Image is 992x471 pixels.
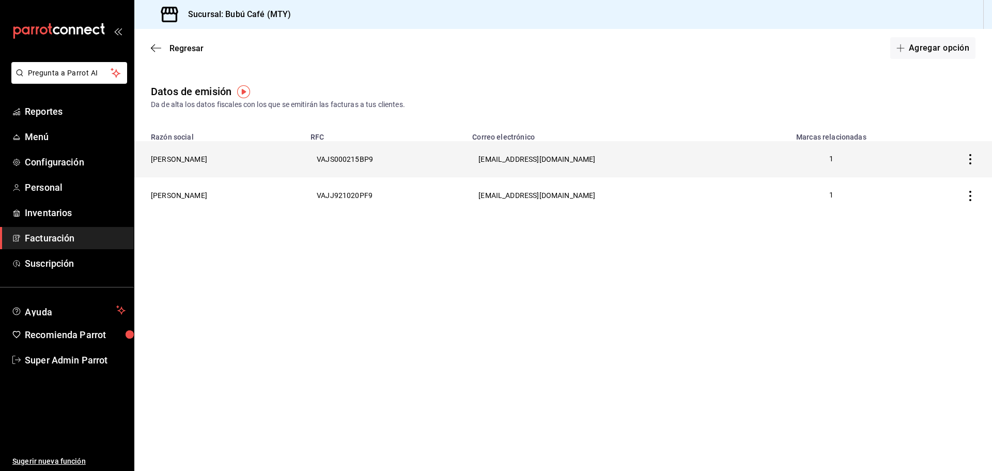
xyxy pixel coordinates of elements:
[25,155,126,169] span: Configuración
[151,99,975,110] div: Da de alta los datos fiscales con los que se emitirán las facturas a tus clientes.
[7,75,127,86] a: Pregunta a Parrot AI
[466,177,749,214] th: [EMAIL_ADDRESS][DOMAIN_NAME]
[25,206,126,220] span: Inventarios
[25,353,126,367] span: Super Admin Parrot
[180,8,291,21] h3: Sucursal: Bubú Café (MTY)
[169,43,204,53] span: Regresar
[134,177,304,214] th: [PERSON_NAME]
[134,141,304,177] th: [PERSON_NAME]
[749,127,913,141] th: Marcas relacionadas
[25,256,126,270] span: Suscripción
[466,127,749,141] th: Correo electrónico
[151,84,231,99] div: Datos de emisión
[890,37,975,59] button: Agregar opción
[25,231,126,245] span: Facturación
[304,177,466,214] th: VAJJ921020PF9
[134,127,304,141] th: Razón social
[114,27,122,35] button: open_drawer_menu
[237,85,250,98] img: Tooltip marker
[466,141,749,177] th: [EMAIL_ADDRESS][DOMAIN_NAME]
[25,104,126,118] span: Reportes
[151,43,204,53] button: Regresar
[12,456,126,467] span: Sugerir nueva función
[28,68,111,79] span: Pregunta a Parrot AI
[304,141,466,177] th: VAJS000215BP9
[761,154,901,164] p: 1
[25,180,126,194] span: Personal
[304,127,466,141] th: RFC
[25,304,112,316] span: Ayuda
[11,62,127,84] button: Pregunta a Parrot AI
[25,130,126,144] span: Menú
[25,328,126,342] span: Recomienda Parrot
[761,190,901,201] p: 1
